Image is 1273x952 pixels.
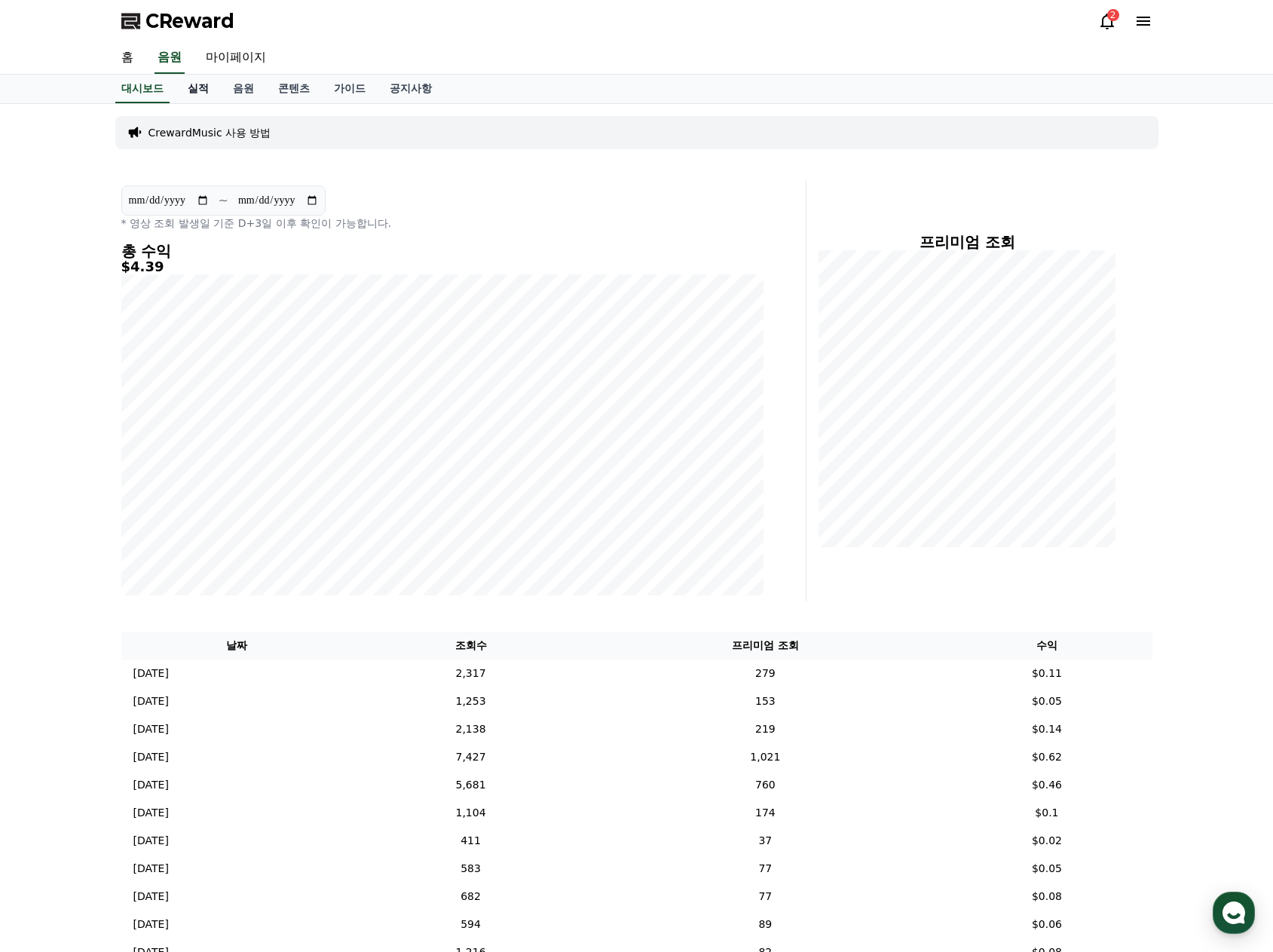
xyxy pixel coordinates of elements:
p: [DATE] [133,917,169,932]
td: 1,104 [353,799,589,827]
a: 음원 [155,42,185,74]
a: 설정 [194,478,289,516]
td: 2,317 [353,660,589,687]
td: 2,138 [353,715,589,743]
p: [DATE] [133,749,169,765]
h4: 총 수익 [121,243,763,259]
div: Creward [62,160,111,173]
p: [DATE] [133,805,169,821]
td: $0.06 [941,911,1152,938]
td: 77 [589,855,941,883]
td: 760 [589,771,941,799]
td: $0.46 [941,771,1152,799]
b: 채널톡 [130,286,155,295]
button: 운영시간 보기 [191,119,276,137]
span: 홈 [47,500,57,513]
td: 174 [589,799,941,827]
span: CReward [145,9,234,33]
td: 1,021 [589,743,941,771]
p: * 영상 조회 발생일 기준 D+3일 이후 확인이 가능합니다. [121,216,763,231]
span: 설정 [233,500,251,513]
a: 홈 [109,42,145,74]
td: $0.05 [941,855,1152,883]
a: 마이페이지 [194,42,278,74]
a: Creward[DATE] 네 감사합니다! [18,154,276,197]
p: [DATE] [133,721,169,737]
td: 7,427 [353,743,589,771]
td: $0.1 [941,799,1152,827]
td: 5,681 [353,771,589,799]
a: 대시보드 [115,75,170,103]
td: 1,253 [353,687,589,715]
td: 89 [589,911,941,938]
a: 홈 [5,478,99,516]
td: 153 [589,687,941,715]
td: 682 [353,883,589,911]
p: [DATE] [133,666,169,681]
a: 메시지를 입력하세요. [21,207,273,243]
a: 가이드 [322,75,378,103]
a: 공지사항 [378,75,444,103]
p: [DATE] [133,777,169,793]
td: $0.08 [941,883,1152,911]
p: [DATE] [133,861,169,877]
th: 조회수 [353,632,589,660]
div: [DATE] [118,161,148,173]
th: 날짜 [121,632,353,660]
span: 몇 분 내 답변 받으실 수 있어요 [93,249,219,261]
h4: 프리미엄 조회 [819,234,1116,250]
div: 2 [1107,9,1119,21]
div: 네 감사합니다! [62,173,265,188]
a: CrewardMusic 사용 방법 [148,125,271,140]
span: 운영시간 보기 [197,121,259,135]
th: 수익 [941,632,1152,660]
td: $0.02 [941,827,1152,855]
p: [DATE] [133,833,169,849]
a: 실적 [176,75,221,103]
h5: $4.39 [121,259,763,274]
p: ~ [219,191,228,210]
td: 583 [353,855,589,883]
p: [DATE] [133,889,169,905]
a: 음원 [221,75,266,103]
span: 이용중 [130,286,179,295]
p: [DATE] [133,693,169,709]
td: 77 [589,883,941,911]
td: 219 [589,715,941,743]
a: 채널톡이용중 [115,285,179,297]
th: 프리미엄 조회 [589,632,941,660]
h1: CReward [18,113,106,137]
td: $0.14 [941,715,1152,743]
a: 대화 [99,478,194,516]
a: CReward [121,9,234,33]
td: 37 [589,827,941,855]
td: 411 [353,827,589,855]
td: $0.11 [941,660,1152,687]
a: 콘텐츠 [266,75,322,103]
span: 대화 [138,501,156,513]
td: 279 [589,660,941,687]
span: 메시지를 입력하세요. [32,217,139,232]
a: 2 [1098,12,1116,30]
td: $0.05 [941,687,1152,715]
td: $0.62 [941,743,1152,771]
td: 594 [353,911,589,938]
